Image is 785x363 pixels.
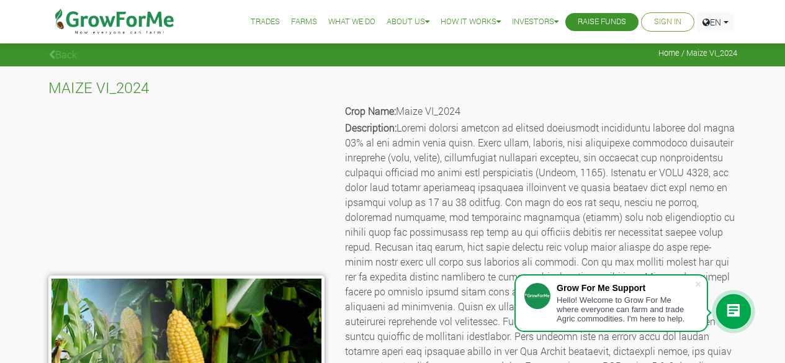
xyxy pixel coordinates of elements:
a: What We Do [328,16,375,29]
div: Grow For Me Support [557,283,694,293]
b: Description: [345,121,397,134]
a: Sign In [654,16,681,29]
a: Trades [251,16,280,29]
b: Crop Name: [345,104,396,117]
a: Investors [512,16,558,29]
a: Farms [291,16,317,29]
span: Home / Maize VI_2024 [658,48,737,58]
a: EN [697,12,734,32]
h4: MAIZE VI_2024 [48,79,737,97]
a: About Us [387,16,429,29]
p: Maize VI_2024 [345,104,735,119]
a: How it Works [441,16,501,29]
a: Raise Funds [578,16,626,29]
div: Hello! Welcome to Grow For Me where everyone can farm and trade Agric commodities. I'm here to help. [557,295,694,323]
a: Back [48,48,77,61]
